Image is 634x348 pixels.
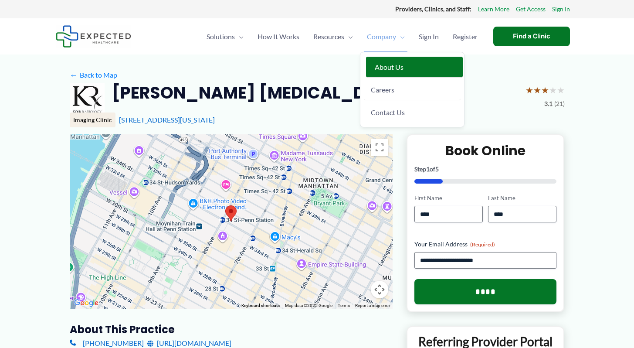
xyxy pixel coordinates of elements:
[313,21,344,52] span: Resources
[360,21,412,52] a: CompanyMenu Toggle
[366,57,463,78] a: About Us
[70,113,115,127] div: Imaging Clinic
[541,82,549,98] span: ★
[371,281,388,298] button: Map camera controls
[526,82,533,98] span: ★
[72,297,101,309] a: Open this area in Google Maps (opens a new window)
[414,194,483,202] label: First Name
[251,21,306,52] a: How It Works
[414,240,557,249] label: Your Email Address
[557,82,565,98] span: ★
[446,21,485,52] a: Register
[70,323,393,336] h3: About this practice
[338,303,350,308] a: Terms (opens in new tab)
[544,98,553,109] span: 3.1
[306,21,360,52] a: ResourcesMenu Toggle
[493,27,570,46] a: Find a Clinic
[453,21,478,52] span: Register
[435,165,439,173] span: 5
[414,166,557,172] p: Step of
[396,21,405,52] span: Menu Toggle
[241,303,280,309] button: Keyboard shortcuts
[552,3,570,15] a: Sign In
[70,68,117,82] a: ←Back to Map
[488,194,556,202] label: Last Name
[367,21,396,52] span: Company
[414,142,557,159] h2: Book Online
[235,21,244,52] span: Menu Toggle
[371,85,394,94] span: Careers
[470,241,495,248] span: (Required)
[344,21,353,52] span: Menu Toggle
[207,21,235,52] span: Solutions
[395,5,471,13] strong: Providers, Clinics, and Staff:
[478,3,509,15] a: Learn More
[371,139,388,156] button: Toggle fullscreen view
[375,63,403,71] span: About Us
[285,303,332,308] span: Map data ©2025 Google
[364,102,461,123] a: Contact Us
[554,98,565,109] span: (21)
[412,21,446,52] a: Sign In
[200,21,251,52] a: SolutionsMenu Toggle
[200,21,485,52] nav: Primary Site Navigation
[426,165,430,173] span: 1
[419,21,439,52] span: Sign In
[371,108,405,116] span: Contact Us
[72,297,101,309] img: Google
[112,82,408,103] h2: [PERSON_NAME] [MEDICAL_DATA]
[70,71,78,79] span: ←
[549,82,557,98] span: ★
[533,82,541,98] span: ★
[364,79,461,100] a: Careers
[355,303,390,308] a: Report a map error
[56,25,131,48] img: Expected Healthcare Logo - side, dark font, small
[516,3,546,15] a: Get Access
[258,21,299,52] span: How It Works
[119,116,215,124] a: [STREET_ADDRESS][US_STATE]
